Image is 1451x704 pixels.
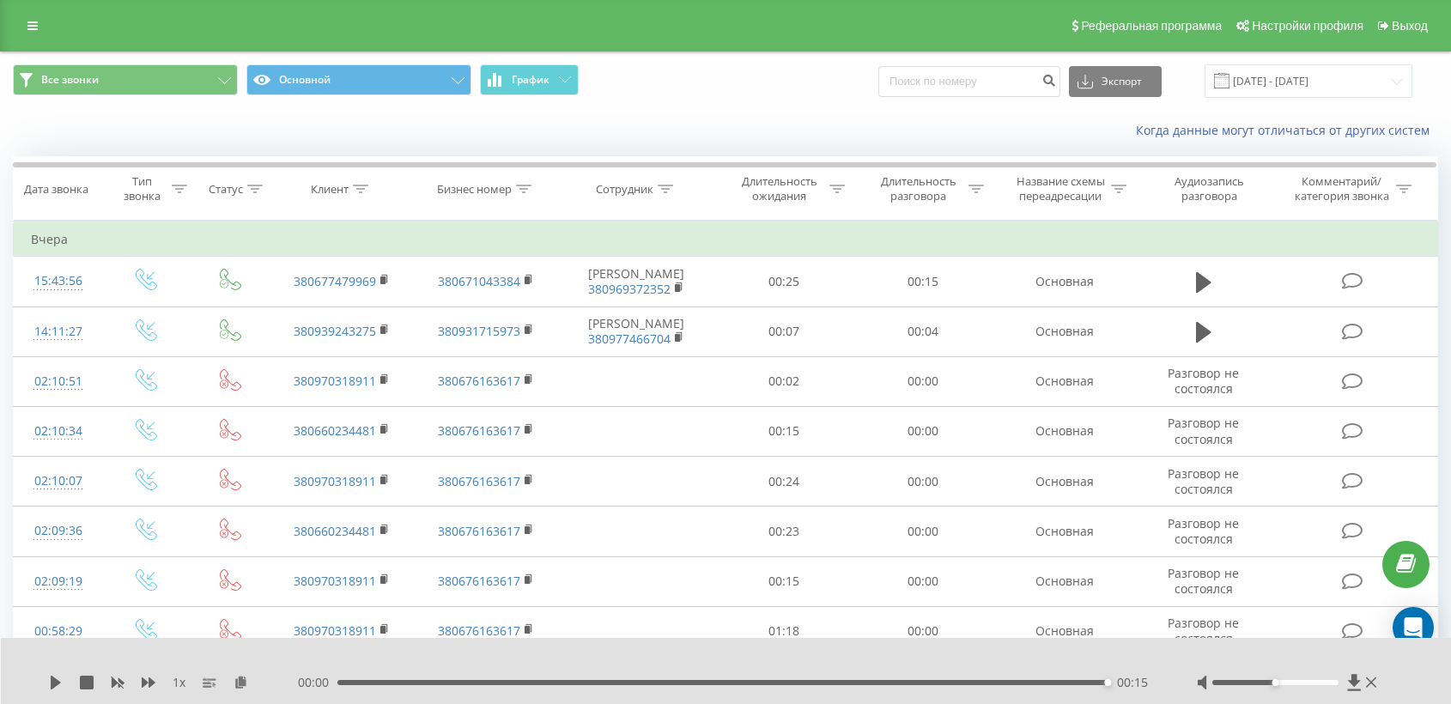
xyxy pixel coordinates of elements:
[714,406,853,456] td: 00:15
[294,273,376,289] a: 380677479969
[438,373,520,389] a: 380676163617
[1117,674,1148,691] span: 00:15
[209,182,243,197] div: Статус
[853,556,993,606] td: 00:00
[1136,122,1438,138] a: Когда данные могут отличаться от других систем
[294,373,376,389] a: 380970318911
[31,615,85,648] div: 00:58:29
[1069,66,1162,97] button: Экспорт
[1291,174,1392,203] div: Комментарий/категория звонка
[714,507,853,556] td: 00:23
[1015,174,1107,203] div: Название схемы переадресации
[14,222,1438,257] td: Вчера
[438,573,520,589] a: 380676163617
[294,523,376,539] a: 380660234481
[31,514,85,548] div: 02:09:36
[512,74,549,86] span: График
[993,356,1137,406] td: Основная
[714,606,853,657] td: 01:18
[993,606,1137,657] td: Основная
[31,565,85,598] div: 02:09:19
[294,573,376,589] a: 380970318911
[118,174,167,203] div: Тип звонка
[438,323,520,339] a: 380931715973
[878,66,1060,97] input: Поиск по номеру
[1168,365,1239,397] span: Разговор не состоялся
[1392,19,1428,33] span: Выход
[1154,174,1266,203] div: Аудиозапись разговора
[1168,615,1239,646] span: Разговор не состоялся
[993,306,1137,356] td: Основная
[596,182,653,197] div: Сотрудник
[31,464,85,498] div: 02:10:07
[24,182,88,197] div: Дата звонка
[714,556,853,606] td: 00:15
[438,622,520,639] a: 380676163617
[1168,565,1239,597] span: Разговор не состоялся
[246,64,471,95] button: Основной
[853,507,993,556] td: 00:00
[714,306,853,356] td: 00:07
[733,174,825,203] div: Длительность ожидания
[1168,465,1239,497] span: Разговор не состоялся
[438,523,520,539] a: 380676163617
[872,174,964,203] div: Длительность разговора
[993,257,1137,306] td: Основная
[853,457,993,507] td: 00:00
[1104,679,1111,686] div: Accessibility label
[480,64,579,95] button: График
[1252,19,1363,33] span: Настройки профиля
[853,257,993,306] td: 00:15
[853,306,993,356] td: 00:04
[853,356,993,406] td: 00:00
[294,473,376,489] a: 380970318911
[714,356,853,406] td: 00:02
[31,415,85,448] div: 02:10:34
[294,323,376,339] a: 380939243275
[1168,515,1239,547] span: Разговор не состоялся
[588,281,671,297] a: 380969372352
[41,73,99,87] span: Все звонки
[1168,415,1239,446] span: Разговор не состоялся
[31,365,85,398] div: 02:10:51
[31,315,85,349] div: 14:11:27
[31,264,85,298] div: 15:43:56
[173,674,185,691] span: 1 x
[438,473,520,489] a: 380676163617
[438,422,520,439] a: 380676163617
[294,422,376,439] a: 380660234481
[438,273,520,289] a: 380671043384
[558,257,713,306] td: [PERSON_NAME]
[298,674,337,691] span: 00:00
[311,182,349,197] div: Клиент
[993,406,1137,456] td: Основная
[558,306,713,356] td: [PERSON_NAME]
[714,457,853,507] td: 00:24
[1081,19,1222,33] span: Реферальная программа
[714,257,853,306] td: 00:25
[993,457,1137,507] td: Основная
[437,182,512,197] div: Бизнес номер
[294,622,376,639] a: 380970318911
[1272,679,1278,686] div: Accessibility label
[993,556,1137,606] td: Основная
[13,64,238,95] button: Все звонки
[853,606,993,657] td: 00:00
[853,406,993,456] td: 00:00
[1393,607,1434,648] div: Open Intercom Messenger
[993,507,1137,556] td: Основная
[588,331,671,347] a: 380977466704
